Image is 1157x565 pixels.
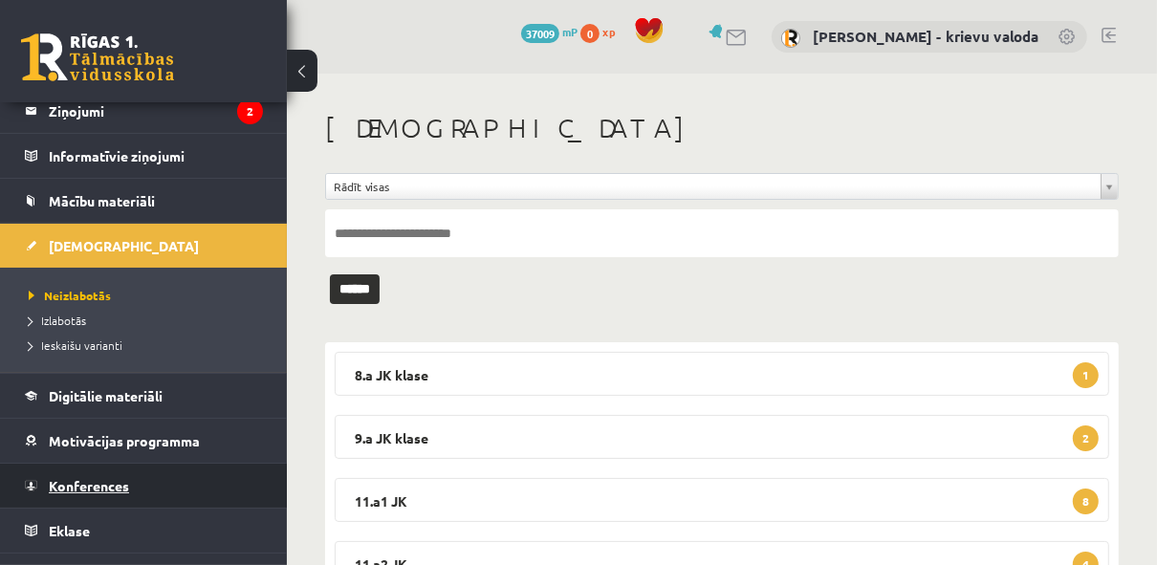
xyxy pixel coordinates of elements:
span: Neizlabotās [29,288,111,303]
a: Eklase [25,509,263,553]
span: Eklase [49,522,90,539]
span: 8 [1073,489,1099,514]
a: Ieskaišu varianti [29,337,268,354]
legend: 8.a JK klase [335,352,1109,396]
legend: 11.a1 JK [335,478,1109,522]
a: 37009 mP [521,24,578,39]
a: Motivācijas programma [25,419,263,463]
span: Konferences [49,477,129,494]
legend: Informatīvie ziņojumi [49,134,263,178]
legend: Ziņojumi [49,89,263,133]
span: 37009 [521,24,559,43]
span: 0 [580,24,600,43]
a: Mācību materiāli [25,179,263,223]
i: 2 [237,98,263,124]
a: Digitālie materiāli [25,374,263,418]
span: Rādīt visas [334,174,1093,199]
legend: 9.a JK klase [335,415,1109,459]
a: Konferences [25,464,263,508]
span: Mācību materiāli [49,192,155,209]
span: 1 [1073,362,1099,388]
a: Rīgas 1. Tālmācības vidusskola [21,33,174,81]
h1: [DEMOGRAPHIC_DATA] [325,112,1119,144]
span: mP [562,24,578,39]
a: [PERSON_NAME] - krievu valoda [813,27,1038,46]
span: Motivācijas programma [49,432,200,449]
span: xp [602,24,615,39]
a: Izlabotās [29,312,268,329]
a: Informatīvie ziņojumi [25,134,263,178]
span: [DEMOGRAPHIC_DATA] [49,237,199,254]
img: Ludmila Ziediņa - krievu valoda [781,29,800,48]
span: Izlabotās [29,313,86,328]
a: Ziņojumi2 [25,89,263,133]
a: Neizlabotās [29,287,268,304]
span: Ieskaišu varianti [29,337,122,353]
a: [DEMOGRAPHIC_DATA] [25,224,263,268]
span: 2 [1073,425,1099,451]
a: Rādīt visas [326,174,1118,199]
a: 0 xp [580,24,624,39]
span: Digitālie materiāli [49,387,163,404]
